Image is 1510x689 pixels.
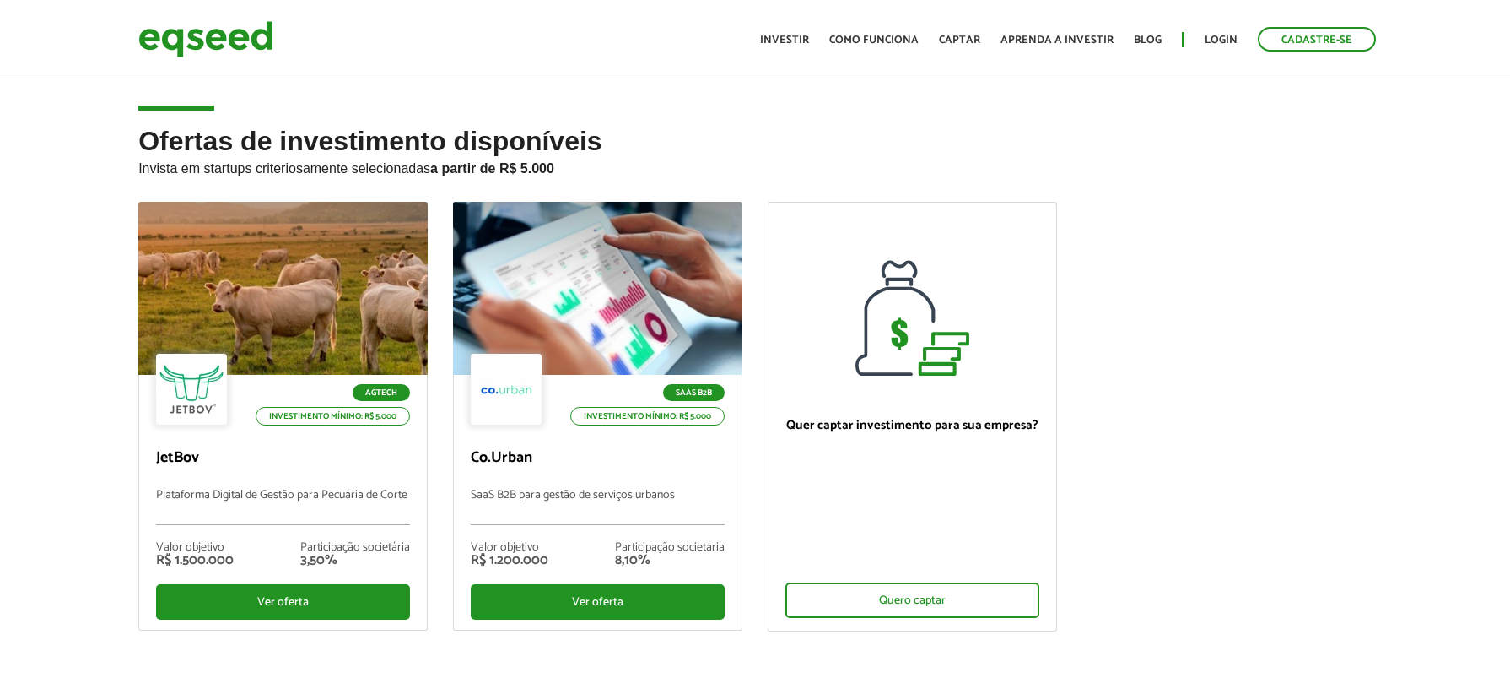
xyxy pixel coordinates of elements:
a: Aprenda a investir [1000,35,1114,46]
p: JetBov [156,449,410,468]
p: Quer captar investimento para sua empresa? [785,418,1039,433]
div: Valor objetivo [156,542,234,554]
div: R$ 1.200.000 [471,554,548,567]
a: Investir [760,35,809,46]
p: Investimento mínimo: R$ 5.000 [256,407,410,426]
div: Participação societária [300,542,410,554]
div: Quero captar [785,583,1039,618]
p: SaaS B2B para gestão de serviços urbanos [471,489,725,525]
div: R$ 1.500.000 [156,554,234,567]
h2: Ofertas de investimento disponíveis [138,127,1372,202]
div: Ver oferta [156,584,410,620]
a: Agtech Investimento mínimo: R$ 5.000 JetBov Plataforma Digital de Gestão para Pecuária de Corte V... [138,202,428,631]
a: Como funciona [829,35,919,46]
div: Ver oferta [471,584,725,620]
a: SaaS B2B Investimento mínimo: R$ 5.000 Co.Urban SaaS B2B para gestão de serviços urbanos Valor ob... [453,202,742,631]
p: SaaS B2B [663,384,725,401]
div: 8,10% [615,554,725,567]
a: Login [1205,35,1238,46]
p: Investimento mínimo: R$ 5.000 [570,407,725,426]
a: Cadastre-se [1258,27,1376,52]
p: Agtech [353,384,410,401]
a: Blog [1134,35,1162,46]
div: Participação societária [615,542,725,554]
a: Captar [939,35,980,46]
p: Invista em startups criteriosamente selecionadas [138,156,1372,176]
div: 3,50% [300,554,410,567]
p: Plataforma Digital de Gestão para Pecuária de Corte [156,489,410,525]
a: Quer captar investimento para sua empresa? Quero captar [768,202,1057,632]
p: Co.Urban [471,449,725,468]
strong: a partir de R$ 5.000 [430,161,554,176]
img: EqSeed [138,17,273,62]
div: Valor objetivo [471,542,548,554]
